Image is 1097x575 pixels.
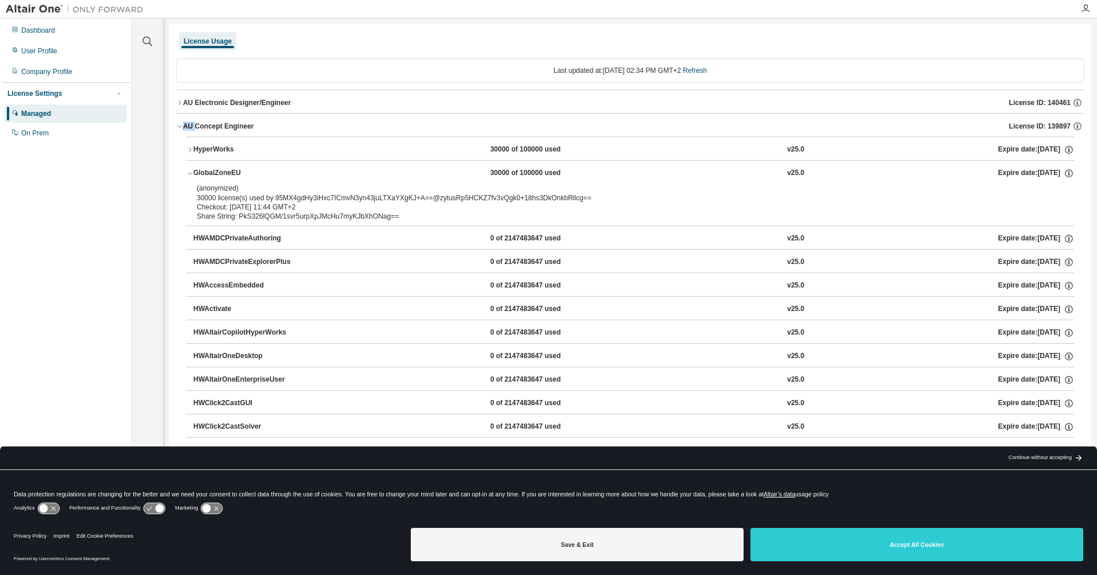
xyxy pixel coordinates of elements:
[193,438,1074,463] button: HWClick2FormIncrGUI0 of 2147483647 usedv25.0Expire date:[DATE]
[193,422,297,432] div: HWClick2CastSolver
[787,145,804,155] div: v25.0
[193,168,297,178] div: GlobalZoneEU
[193,273,1074,298] button: HWAccessEmbedded0 of 2147483647 usedv25.0Expire date:[DATE]
[490,304,593,314] div: 0 of 2147483647 used
[490,375,593,385] div: 0 of 2147483647 used
[998,304,1073,314] div: Expire date: [DATE]
[176,114,1084,139] button: AU Concept EngineerLicense ID: 139897
[787,257,804,267] div: v25.0
[193,226,1074,251] button: HWAMDCPrivateAuthoring0 of 2147483647 usedv25.0Expire date:[DATE]
[998,281,1073,291] div: Expire date: [DATE]
[176,90,1084,115] button: AU Electronic Designer/EngineerLicense ID: 140461
[184,37,232,46] div: License Usage
[193,304,297,314] div: HWActivate
[193,320,1074,345] button: HWAltairCopilotHyperWorks0 of 2147483647 usedv25.0Expire date:[DATE]
[193,344,1074,369] button: HWAltairOneDesktop0 of 2147483647 usedv25.0Expire date:[DATE]
[186,137,1074,162] button: HyperWorks30000 of 100000 usedv25.0Expire date:[DATE]
[1009,122,1071,131] span: License ID: 139897
[490,257,593,267] div: 0 of 2147483647 used
[183,122,254,131] div: AU Concept Engineer
[183,98,291,107] div: AU Electronic Designer/Engineer
[193,145,297,155] div: HyperWorks
[21,109,51,118] div: Managed
[193,281,297,291] div: HWAccessEmbedded
[490,328,593,338] div: 0 of 2147483647 used
[176,59,1084,83] div: Last updated at: [DATE] 02:34 PM GMT+2
[193,250,1074,275] button: HWAMDCPrivateExplorerPlus0 of 2147483647 usedv25.0Expire date:[DATE]
[21,129,49,138] div: On Prem
[998,257,1073,267] div: Expire date: [DATE]
[787,422,804,432] div: v25.0
[998,398,1073,409] div: Expire date: [DATE]
[998,375,1073,385] div: Expire date: [DATE]
[998,168,1073,178] div: Expire date: [DATE]
[490,281,593,291] div: 0 of 2147483647 used
[193,351,297,362] div: HWAltairOneDesktop
[490,145,593,155] div: 30000 of 100000 used
[683,67,707,75] a: Refresh
[787,351,804,362] div: v25.0
[21,26,55,35] div: Dashboard
[6,3,149,15] img: Altair One
[490,422,593,432] div: 0 of 2147483647 used
[193,367,1074,393] button: HWAltairOneEnterpriseUser0 of 2147483647 usedv25.0Expire date:[DATE]
[787,168,804,178] div: v25.0
[21,46,57,56] div: User Profile
[197,203,1036,212] div: Checkout: [DATE] 11:44 GMT+2
[998,422,1073,432] div: Expire date: [DATE]
[787,304,804,314] div: v25.0
[787,234,804,244] div: v25.0
[1009,98,1071,107] span: License ID: 140461
[998,351,1073,362] div: Expire date: [DATE]
[490,398,593,409] div: 0 of 2147483647 used
[7,89,62,98] div: License Settings
[787,398,804,409] div: v25.0
[186,161,1074,186] button: GlobalZoneEU30000 of 100000 usedv25.0Expire date:[DATE]
[787,375,804,385] div: v25.0
[197,184,1036,203] div: 30000 license(s) used by 95MX4gdHy3iHxc7ICmvN3yn43juLTXaYXgKJ+A==@zytusRp5HCKZ7fv3vQgk0+18hs3DkOn...
[193,375,297,385] div: HWAltairOneEnterpriseUser
[998,328,1073,338] div: Expire date: [DATE]
[787,328,804,338] div: v25.0
[193,328,297,338] div: HWAltairCopilotHyperWorks
[490,168,593,178] div: 30000 of 100000 used
[998,145,1073,155] div: Expire date: [DATE]
[193,398,297,409] div: HWClick2CastGUI
[490,234,593,244] div: 0 of 2147483647 used
[197,212,1036,221] div: Share String: PkS326lQGM/1svr5urpXpJMcHu7myKJbXhONag==
[193,234,297,244] div: HWAMDCPrivateAuthoring
[193,414,1074,440] button: HWClick2CastSolver0 of 2147483647 usedv25.0Expire date:[DATE]
[193,297,1074,322] button: HWActivate0 of 2147483647 usedv25.0Expire date:[DATE]
[490,351,593,362] div: 0 of 2147483647 used
[193,257,297,267] div: HWAMDCPrivateExplorerPlus
[193,391,1074,416] button: HWClick2CastGUI0 of 2147483647 usedv25.0Expire date:[DATE]
[998,234,1073,244] div: Expire date: [DATE]
[21,67,72,76] div: Company Profile
[787,281,804,291] div: v25.0
[197,184,1036,193] p: (anonymized)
